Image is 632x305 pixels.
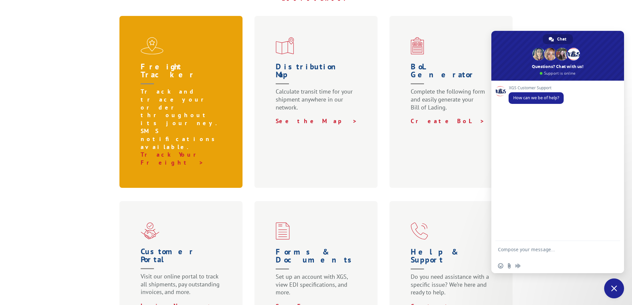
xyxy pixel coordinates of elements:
h1: Help & Support [411,248,494,273]
p: Complete the following form and easily generate your Bill of Lading. [411,88,494,117]
p: Visit our online portal to track all shipments, pay outstanding invoices, and more. [141,272,224,302]
img: xgs-icon-bo-l-generator-red [411,37,424,54]
a: See the Map > [276,117,357,125]
h1: Distribution Map [276,63,359,88]
p: Track and trace your order throughout its journey. SMS notifications available. [141,88,224,151]
p: Do you need assistance with a specific issue? We’re here and ready to help. [411,273,494,302]
h1: Freight Tracker [141,63,224,88]
span: How can we be of help? [513,95,559,101]
a: Create BoL > [411,117,485,125]
div: Close chat [604,278,624,298]
div: Chat [543,34,573,44]
span: Audio message [515,263,521,268]
span: Send a file [507,263,512,268]
p: Calculate transit time for your shipment anywhere in our network. [276,88,359,117]
img: xgs-icon-help-and-support-red [411,222,428,240]
img: xgs-icon-distribution-map-red [276,37,294,54]
span: XGS Customer Support [509,86,564,90]
h1: Customer Portal [141,248,224,272]
img: xgs-icon-partner-red (1) [141,222,159,239]
h1: BoL Generator [411,63,494,88]
h1: Forms & Documents [276,248,359,273]
p: Set up an account with XGS, view EDI specifications, and more. [276,273,359,302]
a: Track Your Freight > [141,151,205,166]
span: Insert an emoji [498,263,503,268]
img: xgs-icon-flagship-distribution-model-red [141,37,164,54]
a: Freight Tracker Track and trace your order throughout its journey. SMS notifications available. [141,63,224,151]
img: xgs-icon-credit-financing-forms-red [276,222,290,240]
span: Chat [557,34,566,44]
textarea: Compose your message... [498,247,603,259]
